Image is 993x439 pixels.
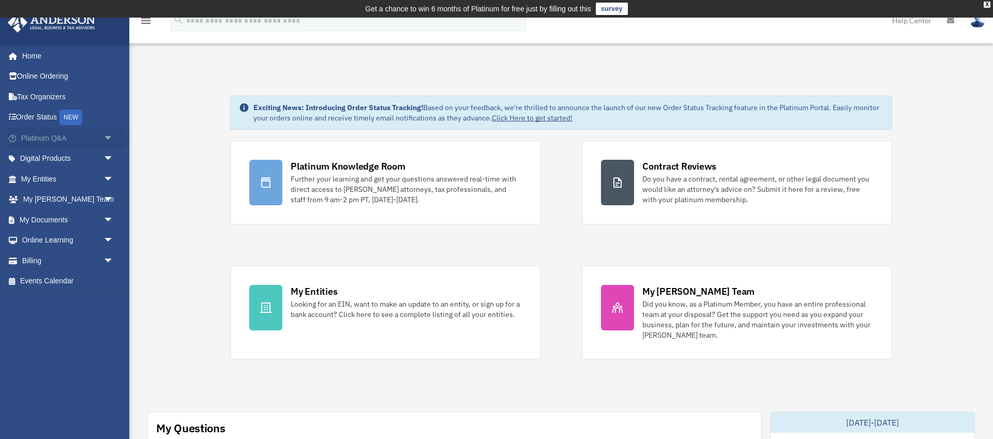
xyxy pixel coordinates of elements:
[103,148,124,170] span: arrow_drop_down
[642,299,873,340] div: Did you know, as a Platinum Member, you have an entire professional team at your disposal? Get th...
[103,209,124,231] span: arrow_drop_down
[291,299,521,320] div: Looking for an EIN, want to make an update to an entity, or sign up for a bank account? Click her...
[365,3,591,15] div: Get a chance to win 6 months of Platinum for free just by filling out this
[7,66,129,87] a: Online Ordering
[7,250,129,271] a: Billingarrow_drop_down
[291,285,337,298] div: My Entities
[7,86,129,107] a: Tax Organizers
[7,46,124,66] a: Home
[642,174,873,205] div: Do you have a contract, rental agreement, or other legal document you would like an attorney's ad...
[7,209,129,230] a: My Documentsarrow_drop_down
[7,148,129,169] a: Digital Productsarrow_drop_down
[103,189,124,210] span: arrow_drop_down
[156,420,225,436] div: My Questions
[7,169,129,189] a: My Entitiesarrow_drop_down
[7,271,129,292] a: Events Calendar
[596,3,628,15] a: survey
[140,18,152,27] a: menu
[7,230,129,251] a: Online Learningarrow_drop_down
[7,107,129,128] a: Order StatusNEW
[582,141,892,224] a: Contract Reviews Do you have a contract, rental agreement, or other legal document you would like...
[230,266,540,359] a: My Entities Looking for an EIN, want to make an update to an entity, or sign up for a bank accoun...
[291,174,521,205] div: Further your learning and get your questions answered real-time with direct access to [PERSON_NAM...
[103,128,124,149] span: arrow_drop_down
[140,14,152,27] i: menu
[984,2,990,8] div: close
[642,285,755,298] div: My [PERSON_NAME] Team
[771,412,974,433] div: [DATE]-[DATE]
[582,266,892,359] a: My [PERSON_NAME] Team Did you know, as a Platinum Member, you have an entire professional team at...
[253,102,883,123] div: Based on your feedback, we're thrilled to announce the launch of our new Order Status Tracking fe...
[59,110,82,125] div: NEW
[173,14,184,25] i: search
[103,250,124,271] span: arrow_drop_down
[230,141,540,224] a: Platinum Knowledge Room Further your learning and get your questions answered real-time with dire...
[291,160,405,173] div: Platinum Knowledge Room
[5,12,98,33] img: Anderson Advisors Platinum Portal
[642,160,716,173] div: Contract Reviews
[103,230,124,251] span: arrow_drop_down
[7,128,129,148] a: Platinum Q&Aarrow_drop_down
[103,169,124,190] span: arrow_drop_down
[492,113,573,123] a: Click Here to get started!
[970,13,985,28] img: User Pic
[253,103,423,112] strong: Exciting News: Introducing Order Status Tracking!
[7,189,129,210] a: My [PERSON_NAME] Teamarrow_drop_down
